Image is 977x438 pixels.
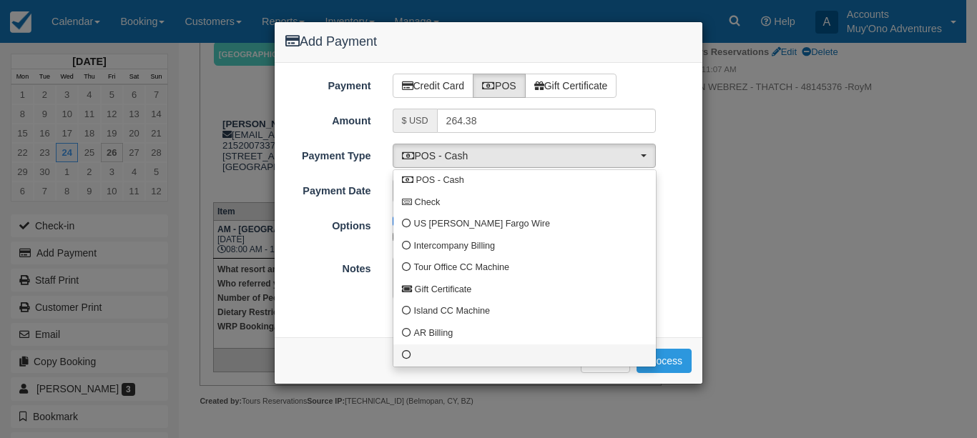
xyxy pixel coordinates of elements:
small: $ USD [402,116,428,126]
label: Payment Type [275,144,382,164]
label: Options [275,214,382,234]
button: Process [637,349,692,373]
span: POS - Cash [416,174,464,187]
span: AR Billing [414,327,453,340]
span: Intercompany Billing [414,240,495,253]
label: Gift Certificate [525,74,617,98]
input: Valid amount required. [437,109,657,133]
span: US [PERSON_NAME] Fargo Wire [414,218,550,231]
label: Credit Card [393,74,474,98]
span: Check [415,196,441,209]
span: POS - Cash [402,149,638,163]
span: Island CC Machine [414,305,490,318]
label: Amount [275,109,382,129]
h4: Add Payment [285,33,692,51]
span: Tour Office CC Machine [414,262,509,274]
label: Payment [275,74,382,94]
label: Payment Date [275,179,382,199]
label: Notes [275,257,382,277]
label: POS [473,74,526,98]
button: POS - Cash [393,144,657,168]
span: Gift Certificate [415,284,472,297]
